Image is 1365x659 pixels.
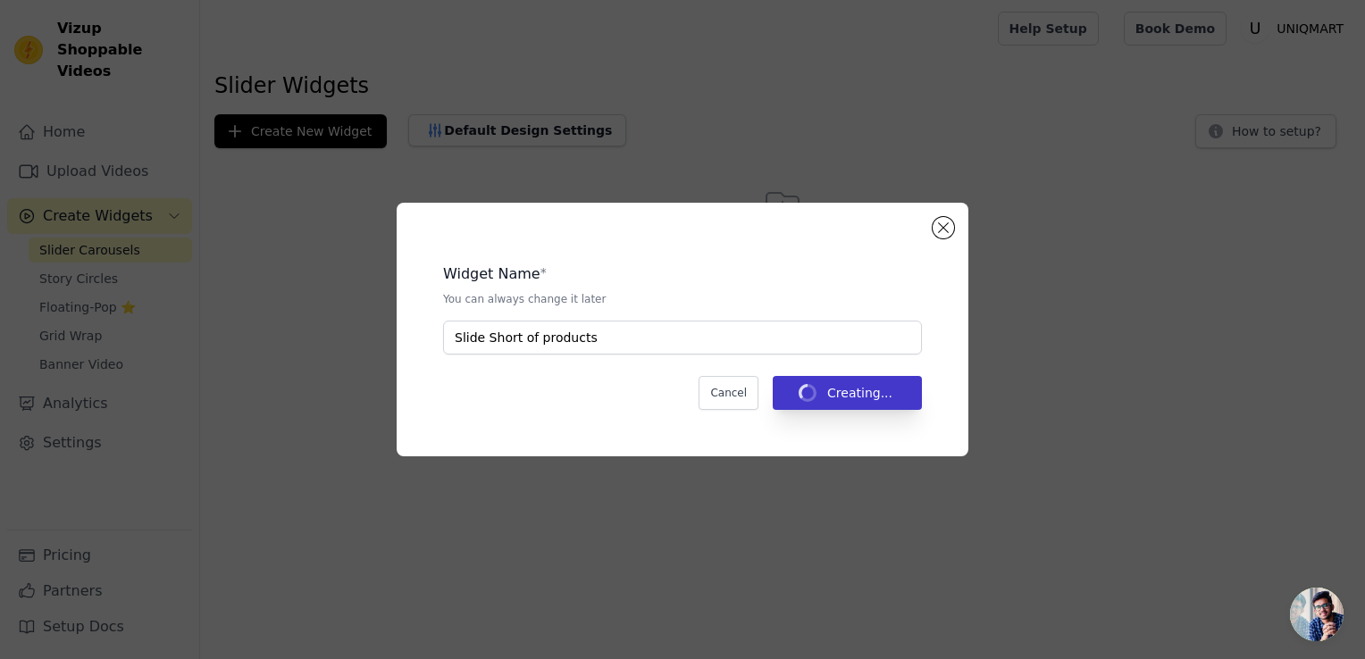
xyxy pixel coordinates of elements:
[773,376,922,410] button: Creating...
[443,263,540,285] legend: Widget Name
[699,376,758,410] button: Cancel
[443,292,922,306] p: You can always change it later
[933,217,954,238] button: Close modal
[1290,588,1344,641] a: Open chat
